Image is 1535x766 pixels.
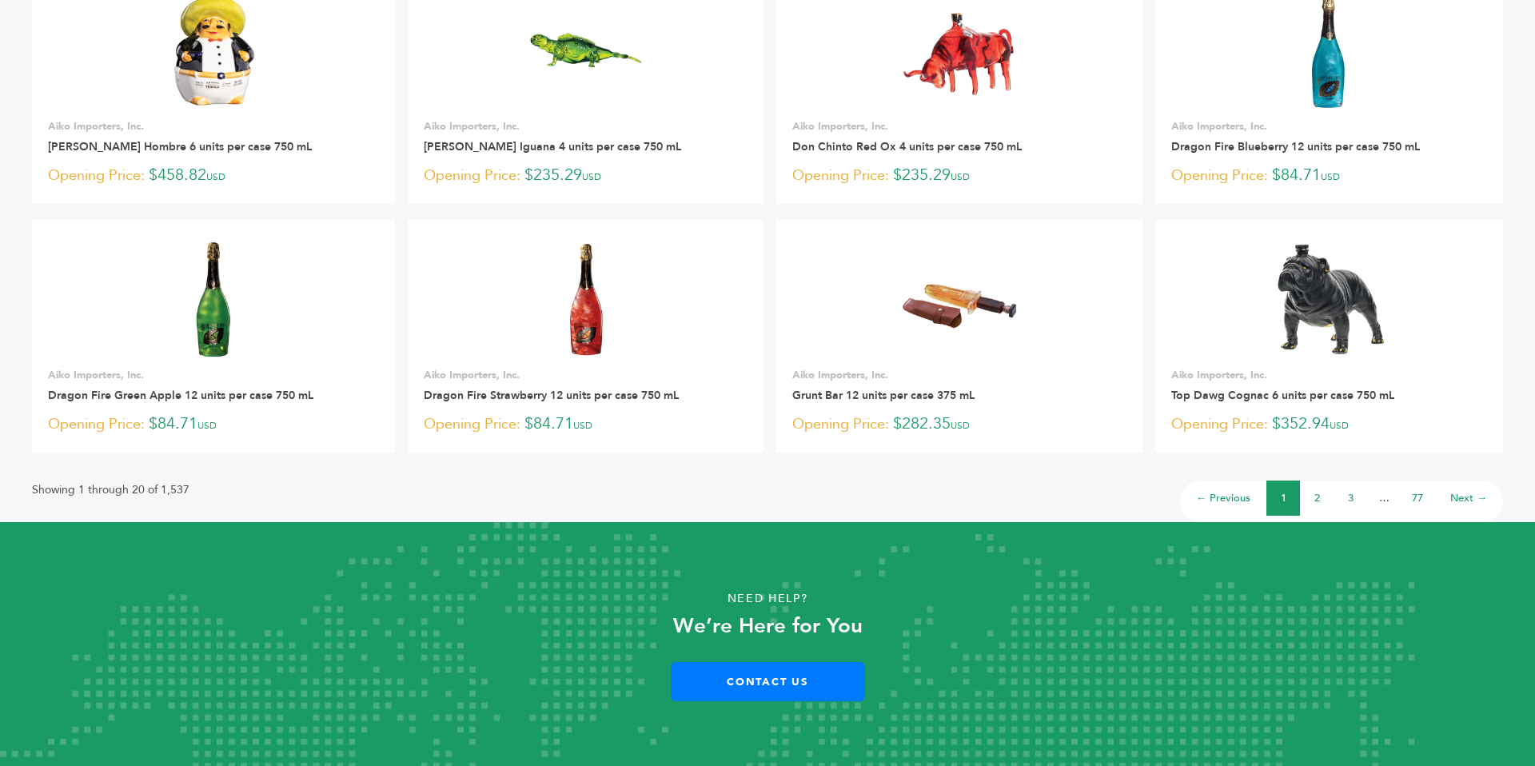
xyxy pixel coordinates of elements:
[1171,388,1394,403] a: Top Dawg Cognac 6 units per case 750 mL
[156,241,272,357] img: Dragon Fire Green Apple 12 units per case 750 mL
[48,368,379,382] p: Aiko Importers, Inc.
[48,388,313,403] a: Dragon Fire Green Apple 12 units per case 750 mL
[792,368,1126,382] p: Aiko Importers, Inc.
[424,368,748,382] p: Aiko Importers, Inc.
[1171,119,1487,134] p: Aiko Importers, Inc.
[1196,491,1250,505] a: ← Previous
[197,419,217,432] span: USD
[424,413,748,437] p: $84.71
[1450,491,1487,505] a: Next →
[424,139,681,154] a: [PERSON_NAME] Iguana 4 units per case 750 mL
[1314,491,1320,505] a: 2
[792,413,889,435] span: Opening Price:
[528,241,644,357] img: Dragon Fire Strawberry 12 units per case 750 mL
[673,612,863,640] strong: We’re Here for You
[1171,164,1487,188] p: $84.71
[1412,491,1423,505] a: 77
[582,170,601,183] span: USD
[48,139,312,154] a: [PERSON_NAME] Hombre 6 units per case 750 mL
[792,139,1022,154] a: Don Chinto Red Ox 4 units per case 750 mL
[1330,419,1349,432] span: USD
[424,164,748,188] p: $235.29
[792,165,889,186] span: Opening Price:
[206,170,225,183] span: USD
[48,119,379,134] p: Aiko Importers, Inc.
[48,413,145,435] span: Opening Price:
[424,388,679,403] a: Dragon Fire Strawberry 12 units per case 750 mL
[792,413,1126,437] p: $282.35
[424,165,520,186] span: Opening Price:
[792,119,1126,134] p: Aiko Importers, Inc.
[77,587,1458,611] p: Need Help?
[792,388,975,403] a: Grunt Bar 12 units per case 375 mL
[902,241,1018,357] img: Grunt Bar 12 units per case 375 mL
[792,164,1126,188] p: $235.29
[1321,170,1340,183] span: USD
[1171,413,1487,437] p: $352.94
[48,165,145,186] span: Opening Price:
[951,419,970,432] span: USD
[48,164,379,188] p: $458.82
[1171,139,1420,154] a: Dragon Fire Blueberry 12 units per case 750 mL
[1271,241,1387,357] img: Top Dawg Cognac 6 units per case 750 mL
[1171,413,1268,435] span: Opening Price:
[1348,491,1354,505] a: 3
[951,170,970,183] span: USD
[1281,491,1286,505] a: 1
[424,413,520,435] span: Opening Price:
[671,662,865,701] a: Contact Us
[1171,368,1487,382] p: Aiko Importers, Inc.
[48,413,379,437] p: $84.71
[32,481,189,500] p: Showing 1 through 20 of 1,537
[424,119,748,134] p: Aiko Importers, Inc.
[1171,165,1268,186] span: Opening Price:
[1367,481,1401,516] li: …
[573,419,592,432] span: USD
